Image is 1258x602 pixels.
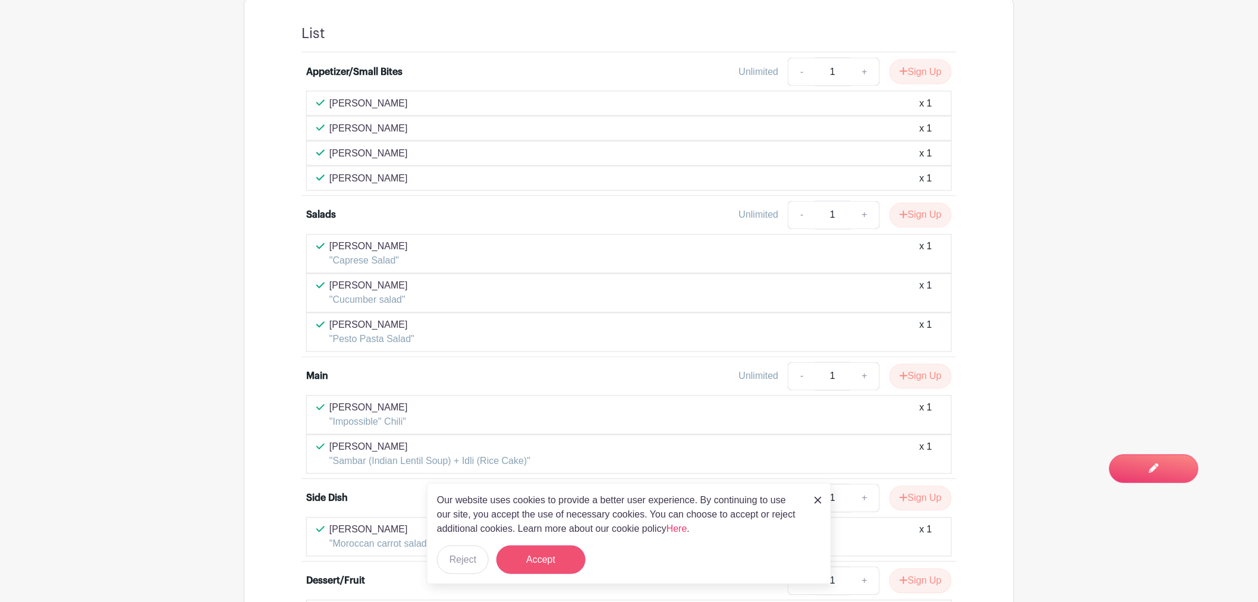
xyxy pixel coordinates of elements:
a: + [850,362,880,391]
div: x 1 [920,401,932,429]
a: + [850,201,880,230]
p: "Impossible" Chili" [329,415,408,429]
p: [PERSON_NAME] [329,96,408,111]
div: x 1 [920,121,932,136]
div: x 1 [920,240,932,268]
div: x 1 [920,318,932,347]
div: x 1 [920,96,932,111]
button: Accept [496,545,586,574]
p: "Pesto Pasta Salad" [329,333,414,347]
div: Salads [306,208,336,222]
h4: List [301,25,325,42]
button: Sign Up [889,486,952,511]
a: - [788,201,815,230]
button: Sign Up [889,569,952,594]
p: [PERSON_NAME] [329,318,414,333]
p: [PERSON_NAME] [329,523,430,537]
div: Dessert/Fruit [306,574,365,588]
div: x 1 [920,440,932,469]
p: "Cucumber salad" [329,293,408,308]
div: Main [306,369,328,384]
div: Unlimited [739,65,779,79]
a: + [850,58,880,86]
button: Sign Up [889,203,952,228]
a: + [850,484,880,513]
p: [PERSON_NAME] [329,401,408,415]
button: Sign Up [889,59,952,84]
div: Side Dish [306,491,348,506]
p: [PERSON_NAME] [329,440,530,454]
p: "Sambar (Indian Lentil Soup) + Idli (Rice Cake)" [329,454,530,469]
div: x 1 [920,171,932,186]
p: "Moroccan carrot salad" [329,537,430,551]
img: close_button-5f87c8562297e5c2d7936805f587ecaba9071eb48480494691a3f1689db116b3.svg [814,497,822,504]
a: + [850,567,880,595]
a: Here [666,523,687,534]
div: Unlimited [739,369,779,384]
div: x 1 [920,146,932,161]
a: - [788,362,815,391]
div: Unlimited [739,208,779,222]
p: [PERSON_NAME] [329,240,408,254]
p: [PERSON_NAME] [329,171,408,186]
p: "Caprese Salad" [329,254,408,268]
p: [PERSON_NAME] [329,279,408,293]
div: x 1 [920,523,932,551]
button: Sign Up [889,364,952,389]
p: Our website uses cookies to provide a better user experience. By continuing to use our site, you ... [437,493,802,536]
div: x 1 [920,279,932,308]
p: [PERSON_NAME] [329,146,408,161]
a: - [788,58,815,86]
button: Reject [437,545,489,574]
p: [PERSON_NAME] [329,121,408,136]
div: Appetizer/Small Bites [306,65,402,79]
